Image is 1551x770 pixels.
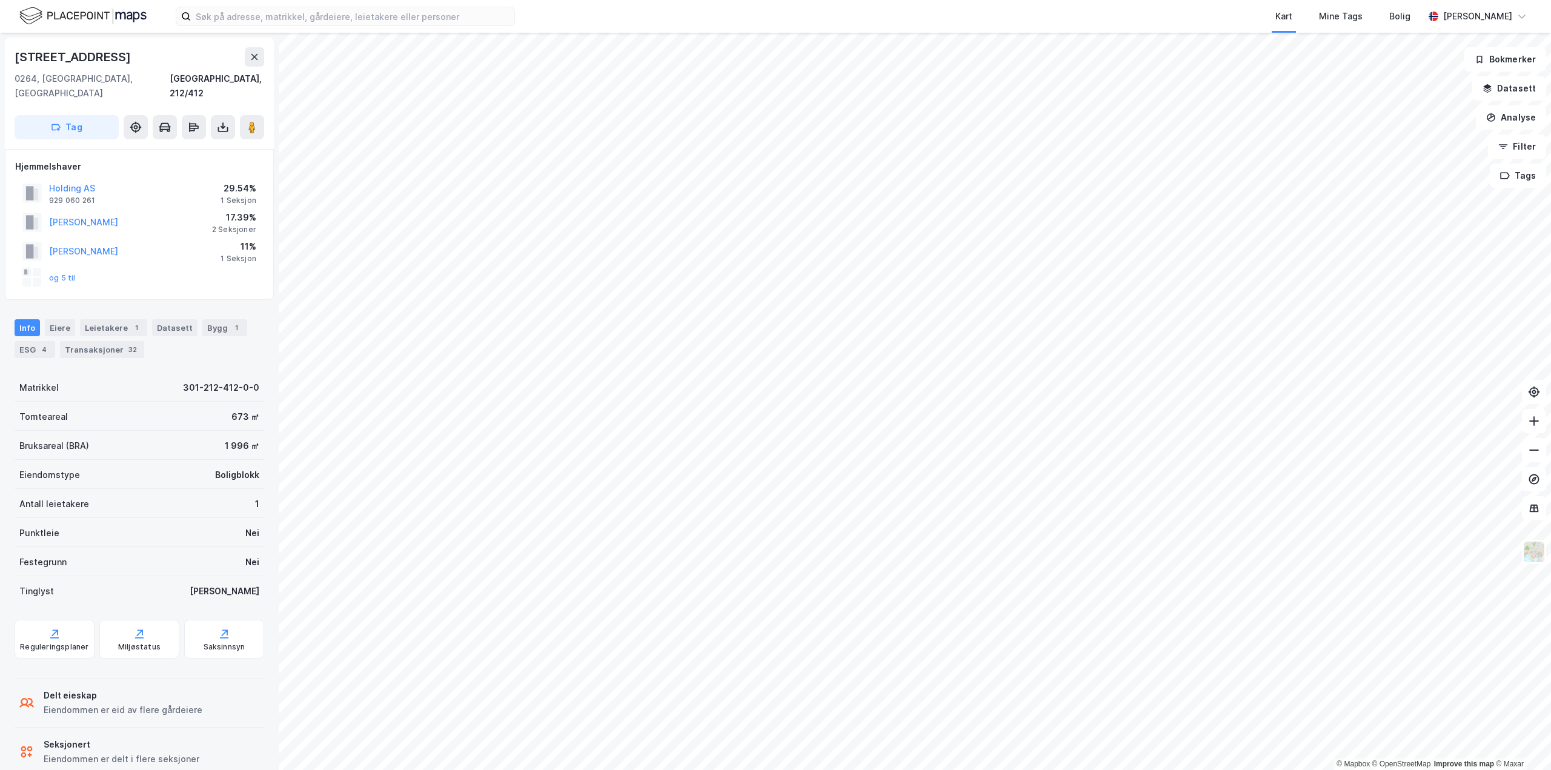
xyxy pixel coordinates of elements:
div: Delt eieskap [44,688,202,703]
div: Miljøstatus [118,642,161,652]
div: Hjemmelshaver [15,159,264,174]
div: [GEOGRAPHIC_DATA], 212/412 [170,71,264,101]
div: 929 060 261 [49,196,95,205]
div: 32 [126,344,139,356]
div: Boligblokk [215,468,259,482]
div: Eiendommen er eid av flere gårdeiere [44,703,202,717]
div: 2 Seksjoner [212,225,256,234]
button: Analyse [1476,105,1546,130]
div: 11% [221,239,256,254]
a: Improve this map [1434,760,1494,768]
div: [PERSON_NAME] [190,584,259,599]
button: Tags [1490,164,1546,188]
div: 4 [38,344,50,356]
button: Datasett [1472,76,1546,101]
iframe: Chat Widget [1490,712,1551,770]
button: Bokmerker [1464,47,1546,71]
div: Nei [245,526,259,540]
div: Bygg [202,319,247,336]
div: Matrikkel [19,380,59,395]
div: Eiere [45,319,75,336]
div: 1 [255,497,259,511]
div: 1 [230,322,242,334]
div: Nei [245,555,259,569]
div: 1 Seksjon [221,254,256,264]
div: 17.39% [212,210,256,225]
div: 1 996 ㎡ [225,439,259,453]
button: Tag [15,115,119,139]
div: ESG [15,341,55,358]
a: OpenStreetMap [1372,760,1431,768]
div: Kart [1275,9,1292,24]
div: Eiendommen er delt i flere seksjoner [44,752,199,766]
div: 1 [130,322,142,334]
div: Datasett [152,319,198,336]
div: Eiendomstype [19,468,80,482]
input: Søk på adresse, matrikkel, gårdeiere, leietakere eller personer [191,7,514,25]
div: [PERSON_NAME] [1443,9,1512,24]
div: [STREET_ADDRESS] [15,47,133,67]
div: Bolig [1389,9,1410,24]
img: Z [1523,540,1546,563]
div: Tinglyst [19,584,54,599]
div: 0264, [GEOGRAPHIC_DATA], [GEOGRAPHIC_DATA] [15,71,170,101]
img: logo.f888ab2527a4732fd821a326f86c7f29.svg [19,5,147,27]
div: Punktleie [19,526,59,540]
div: Transaksjoner [60,341,144,358]
div: Saksinnsyn [204,642,245,652]
div: 1 Seksjon [221,196,256,205]
div: Info [15,319,40,336]
div: Tomteareal [19,410,68,424]
div: Bruksareal (BRA) [19,439,89,453]
a: Mapbox [1337,760,1370,768]
div: 29.54% [221,181,256,196]
div: Leietakere [80,319,147,336]
div: 673 ㎡ [231,410,259,424]
div: 301-212-412-0-0 [183,380,259,395]
div: Reguleringsplaner [20,642,88,652]
div: Mine Tags [1319,9,1363,24]
div: Festegrunn [19,555,67,569]
div: Kontrollprogram for chat [1490,712,1551,770]
button: Filter [1488,134,1546,159]
div: Antall leietakere [19,497,89,511]
div: Seksjonert [44,737,199,752]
